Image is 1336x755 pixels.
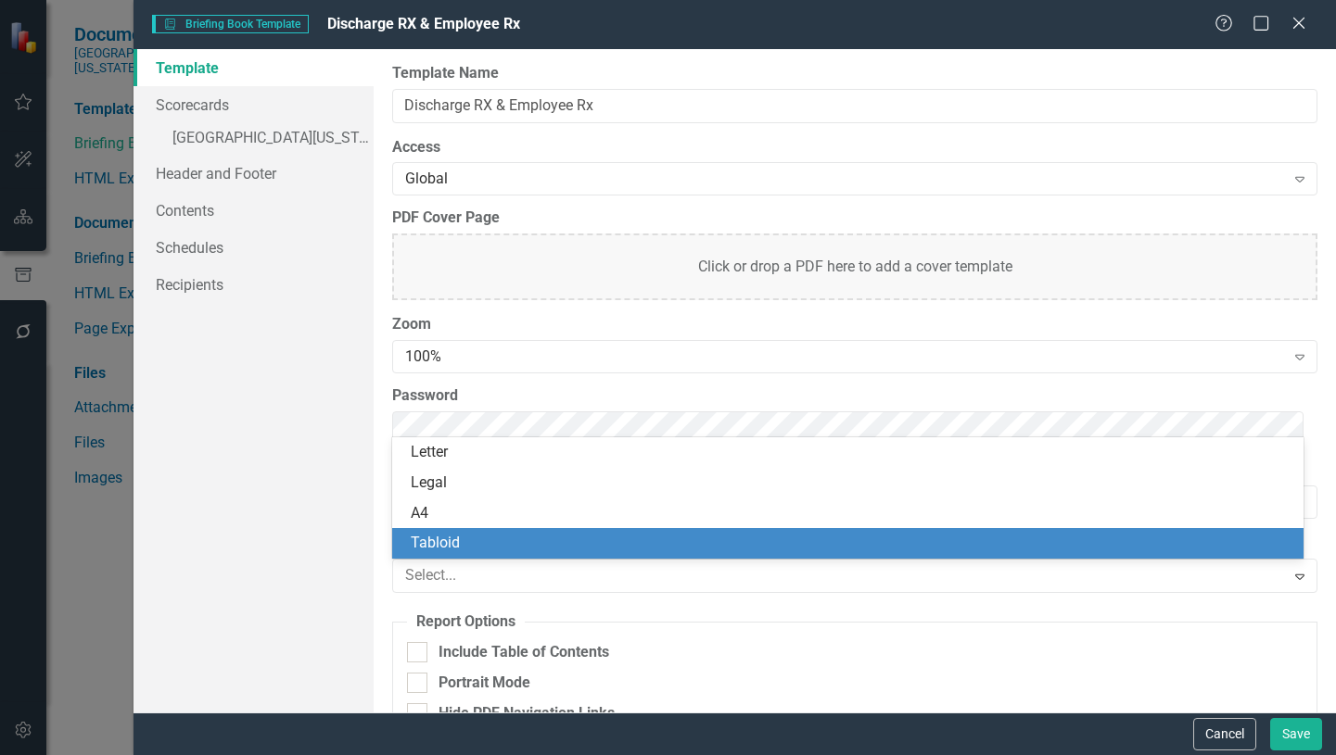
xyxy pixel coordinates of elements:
[134,266,374,303] a: Recipients
[1193,718,1256,750] button: Cancel
[134,49,374,86] a: Template
[134,86,374,123] a: Scorecards
[405,169,1284,190] div: Global
[411,442,1292,463] div: Letter
[405,346,1284,368] div: 100%
[392,385,1317,407] label: Password
[439,673,530,694] div: Portrait Mode
[439,703,615,724] div: Hide PDF Navigation Links
[392,63,1317,84] label: Template Name
[411,503,1292,524] div: A4
[1270,718,1322,750] button: Save
[392,208,1317,229] label: PDF Cover Page
[134,229,374,266] a: Schedules
[392,137,1317,158] label: Access
[134,123,374,156] a: [GEOGRAPHIC_DATA][US_STATE]
[392,233,1317,300] div: Click or drop a PDF here to add a cover template
[439,642,609,663] div: Include Table of Contents
[411,533,1292,554] div: Tabloid
[134,192,374,229] a: Contents
[411,472,1292,494] div: Legal
[407,611,525,633] legend: Report Options
[327,15,520,32] span: Discharge RX & Employee Rx
[152,15,309,33] span: Briefing Book Template
[392,314,1317,335] label: Zoom
[134,155,374,192] a: Header and Footer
